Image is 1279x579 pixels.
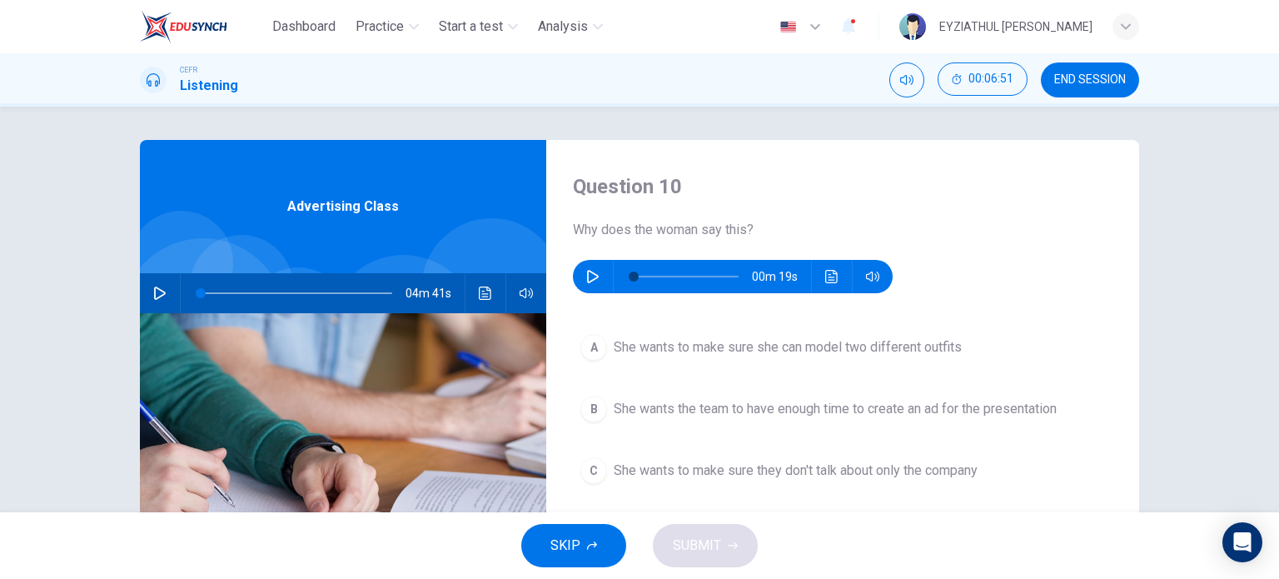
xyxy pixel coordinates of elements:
button: SKIP [521,524,626,567]
span: She wants to make sure they don't talk about only the company [614,461,978,481]
span: Practice [356,17,404,37]
span: CEFR [180,64,197,76]
h1: Listening [180,76,238,96]
button: CShe wants to make sure they don't talk about only the company [573,450,1112,492]
div: C [580,457,607,484]
h4: Question 10 [573,173,1112,200]
button: DShe wants to make sure she can deliver her part of the presentation [573,512,1112,553]
button: Start a test [432,12,525,42]
span: Dashboard [272,17,336,37]
button: Click to see the audio transcription [472,273,499,313]
span: Advertising Class [287,197,399,217]
span: Start a test [439,17,503,37]
button: END SESSION [1041,62,1139,97]
span: Why does the woman say this? [573,220,1112,240]
div: Hide [938,62,1028,97]
span: 00:06:51 [968,72,1013,86]
div: Mute [889,62,924,97]
span: Analysis [538,17,588,37]
span: 00m 19s [752,260,811,293]
img: EduSynch logo [140,10,227,43]
div: Open Intercom Messenger [1222,522,1262,562]
button: Click to see the audio transcription [819,260,845,293]
a: EduSynch logo [140,10,266,43]
span: END SESSION [1054,73,1126,87]
button: BShe wants the team to have enough time to create an ad for the presentation [573,388,1112,430]
div: A [580,334,607,361]
button: Dashboard [266,12,342,42]
button: Analysis [531,12,610,42]
button: 00:06:51 [938,62,1028,96]
img: Profile picture [899,13,926,40]
span: She wants to make sure she can model two different outfits [614,337,962,357]
button: Practice [349,12,426,42]
div: B [580,396,607,422]
span: She wants the team to have enough time to create an ad for the presentation [614,399,1057,419]
img: en [778,21,799,33]
button: AShe wants to make sure she can model two different outfits [573,327,1112,368]
div: EYZIATHUL [PERSON_NAME] [939,17,1092,37]
span: SKIP [550,534,580,557]
span: 04m 41s [406,273,465,313]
